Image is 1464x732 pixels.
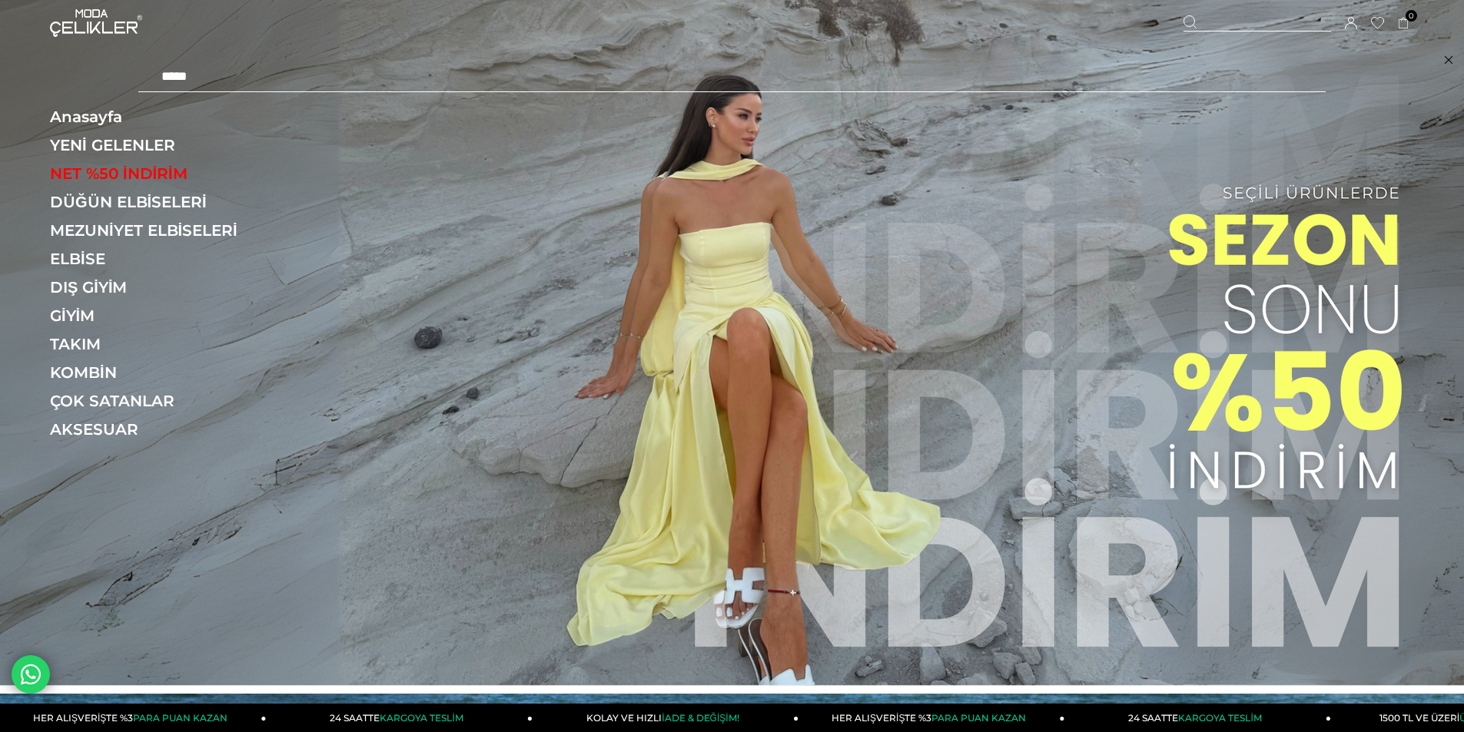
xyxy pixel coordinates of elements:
a: AKSESUAR [50,420,261,439]
a: TAKIM [50,335,261,353]
a: DIŞ GİYİM [50,278,261,296]
a: 24 SAATTEKARGOYA TESLİM [267,704,533,732]
a: DÜĞÜN ELBİSELERİ [50,193,261,211]
span: PARA PUAN KAZAN [133,712,227,724]
span: KARGOYA TESLİM [1178,712,1261,724]
a: NET %50 İNDİRİM [50,164,261,183]
img: logo [50,9,142,37]
a: ÇOK SATANLAR [50,392,261,410]
a: KOMBİN [50,363,261,382]
a: ELBİSE [50,250,261,268]
span: 0 [1406,10,1417,22]
a: YENİ GELENLER [50,136,261,154]
a: HER ALIŞVERİŞTE %3PARA PUAN KAZAN [798,704,1064,732]
a: GİYİM [50,306,261,325]
span: İADE & DEĞİŞİM! [662,712,739,724]
span: PARA PUAN KAZAN [931,712,1026,724]
a: 24 SAATTEKARGOYA TESLİM [1065,704,1331,732]
a: 0 [1398,18,1409,29]
a: KOLAY VE HIZLIİADE & DEĞİŞİM! [533,704,798,732]
a: MEZUNİYET ELBİSELERİ [50,221,261,240]
a: Anasayfa [50,108,261,126]
span: KARGOYA TESLİM [380,712,463,724]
